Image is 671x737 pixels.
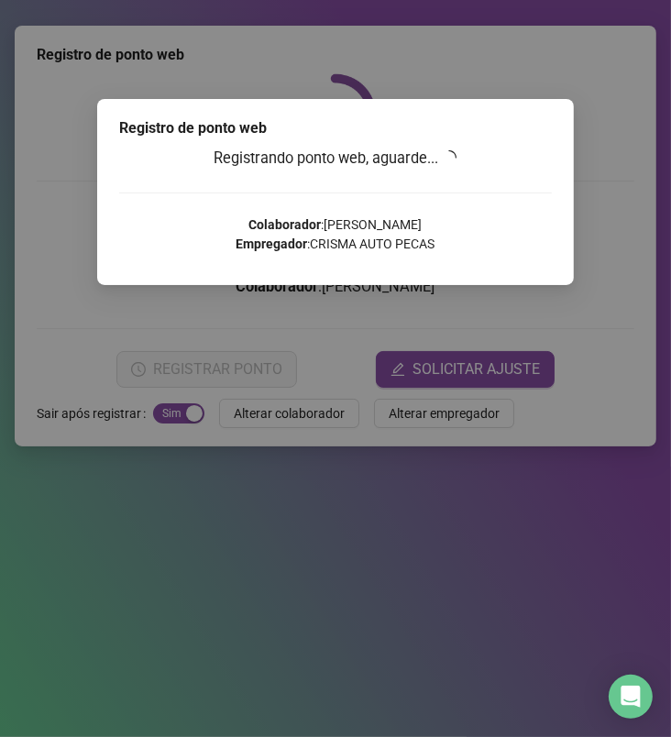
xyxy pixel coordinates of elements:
p: : [PERSON_NAME] : CRISMA AUTO PECAS [119,215,552,254]
strong: Empregador [236,236,308,251]
div: Open Intercom Messenger [609,675,653,719]
strong: Colaborador [249,217,322,232]
h3: Registrando ponto web, aguarde... [119,147,552,170]
div: Registro de ponto web [119,117,552,139]
span: loading [442,150,456,165]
